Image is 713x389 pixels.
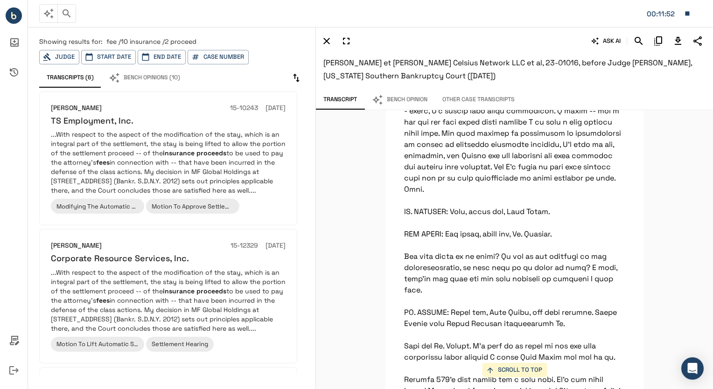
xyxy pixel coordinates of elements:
[266,241,286,251] h6: [DATE]
[51,253,189,264] h6: Corporate Resource Services, Inc.
[642,4,695,23] button: Matter: 442885.000010
[231,241,258,251] h6: 15-12329
[39,50,79,64] button: Judge
[196,149,226,157] em: proceeds
[51,241,102,251] h6: [PERSON_NAME]
[96,158,110,167] em: fees
[152,202,342,210] span: Motion To Approve Settlement Pursuant To Bankruptcy Rule 9019
[163,287,195,295] em: insurance
[101,68,188,88] button: Bench Opinions (10)
[647,8,679,20] div: Matter: 442885.000010
[435,90,522,110] button: Other Case Transcripts
[39,68,101,88] button: Transcripts (6)
[323,58,692,81] span: [PERSON_NAME] et [PERSON_NAME] Celsius Network LLC et al, 23-01016, before Judge [PERSON_NAME], [...
[690,33,706,49] button: Share Transcript
[51,130,286,195] p: ...With respect to the aspect of the modification of the stay, which is an integral part of the s...
[51,268,286,333] p: ...With respect to the aspect of the modification of the stay, which is an integral part of the s...
[56,202,145,210] span: Modifying The Automatic Stay
[96,296,110,305] em: fees
[589,33,623,49] button: ASK AI
[152,340,208,348] span: Settlement Hearing
[650,33,666,49] button: Copy Citation
[56,340,144,348] span: Motion To Lift Automatic Stay
[39,37,103,46] span: Showing results for:
[230,103,258,113] h6: 15-10243
[266,103,286,113] h6: [DATE]
[188,50,249,64] button: Case Number
[81,50,136,64] button: Start Date
[364,90,435,110] button: Bench Opinion
[681,357,704,380] div: Open Intercom Messenger
[316,90,364,110] button: Transcript
[163,149,195,157] em: insurance
[106,37,196,46] span: fee /10 insurance /2 proceed
[670,33,686,49] button: Download Transcript
[482,363,547,377] button: SCROLL TO TOP
[196,287,226,295] em: proceeds
[51,115,133,126] h6: TS Employment, Inc.
[138,50,186,64] button: End Date
[51,103,102,113] h6: [PERSON_NAME]
[631,33,647,49] button: Search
